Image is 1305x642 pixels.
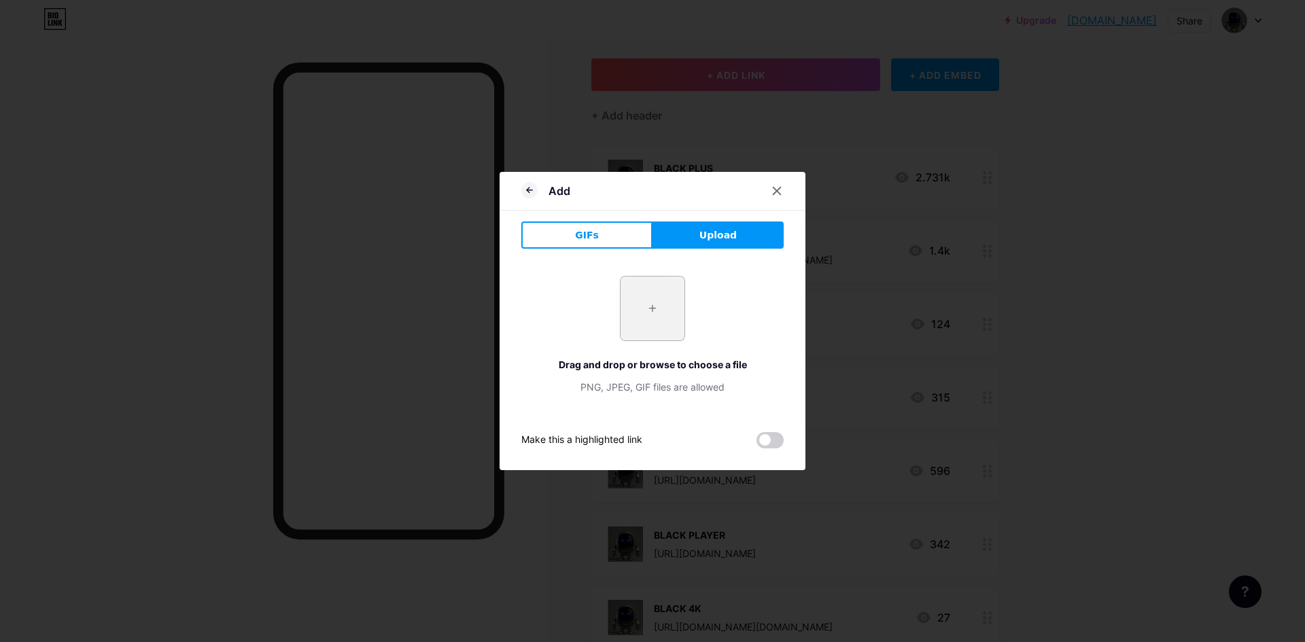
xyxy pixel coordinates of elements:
[549,183,570,199] div: Add
[521,432,642,448] div: Make this a highlighted link
[521,221,652,249] button: GIFs
[652,221,784,249] button: Upload
[521,357,784,372] div: Drag and drop or browse to choose a file
[521,380,784,394] div: PNG, JPEG, GIF files are allowed
[575,228,599,243] span: GIFs
[699,228,737,243] span: Upload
